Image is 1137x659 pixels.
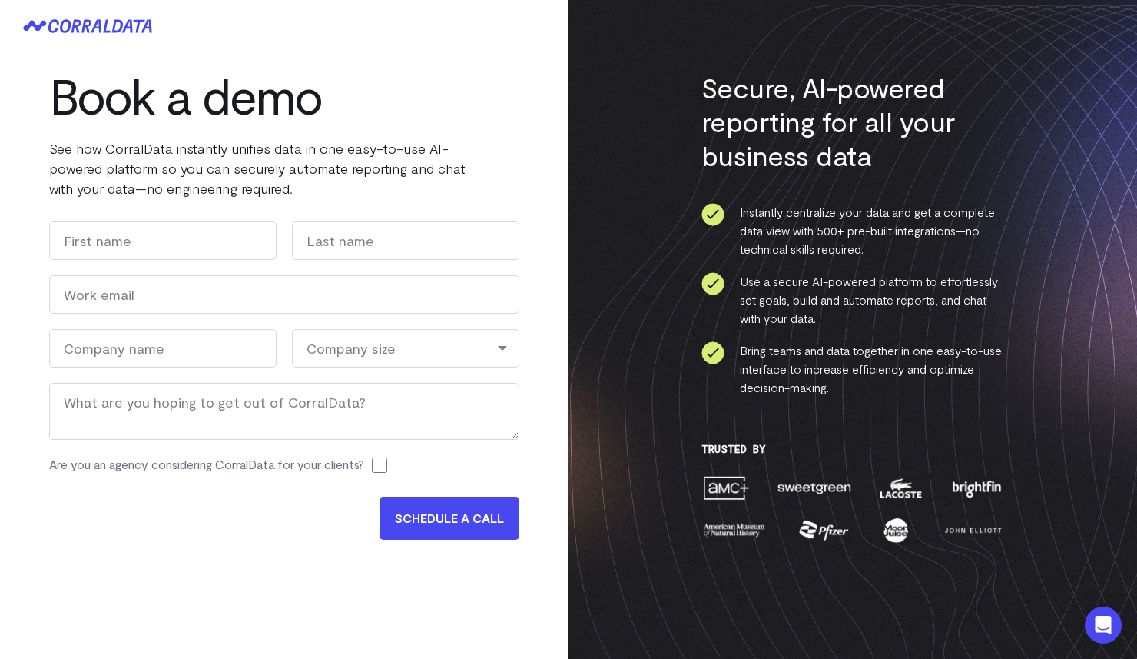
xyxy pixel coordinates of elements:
[49,138,510,198] p: See how CorralData instantly unifies data in one easy-to-use AI-powered platform so you can secur...
[701,272,1005,328] li: Use a secure AI-powered platform to effortlessly set goals, build and automate reports, and chat ...
[701,71,1005,172] h3: Secure, AI-powered reporting for all your business data
[1085,607,1122,644] div: Open Intercom Messenger
[49,68,510,123] h1: Book a demo
[380,497,519,540] input: SCHEDULE A CALL
[49,455,364,474] label: Are you an agency considering CorralData for your clients?
[701,341,1005,397] li: Bring teams and data together in one easy-to-use interface to increase efficiency and optimize de...
[49,221,277,260] input: First name
[701,443,1005,455] h3: Trusted By
[292,329,519,368] div: Company size
[701,203,1005,258] li: Instantly centralize your data and get a complete data view with 500+ pre-built integrations—no t...
[49,329,277,368] input: Company name
[49,275,519,314] input: Work email
[292,221,519,260] input: Last name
